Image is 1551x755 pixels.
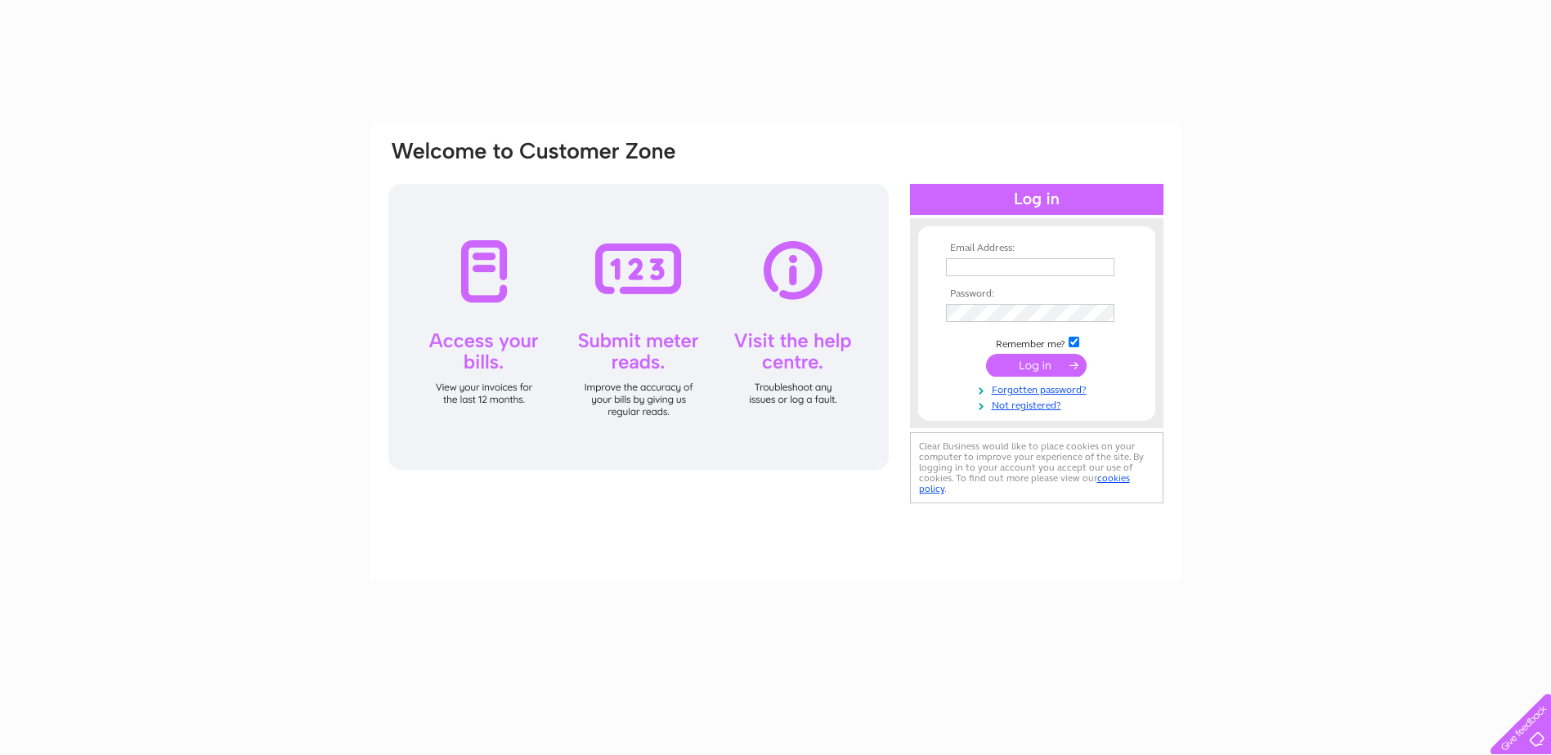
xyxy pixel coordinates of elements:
[919,472,1130,494] a: cookies policy
[910,432,1163,503] div: Clear Business would like to place cookies on your computer to improve your experience of the sit...
[942,243,1132,254] th: Email Address:
[986,354,1087,377] input: Submit
[942,288,1132,300] th: Password:
[946,396,1132,412] a: Not registered?
[946,381,1132,396] a: Forgotten password?
[942,334,1132,351] td: Remember me?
